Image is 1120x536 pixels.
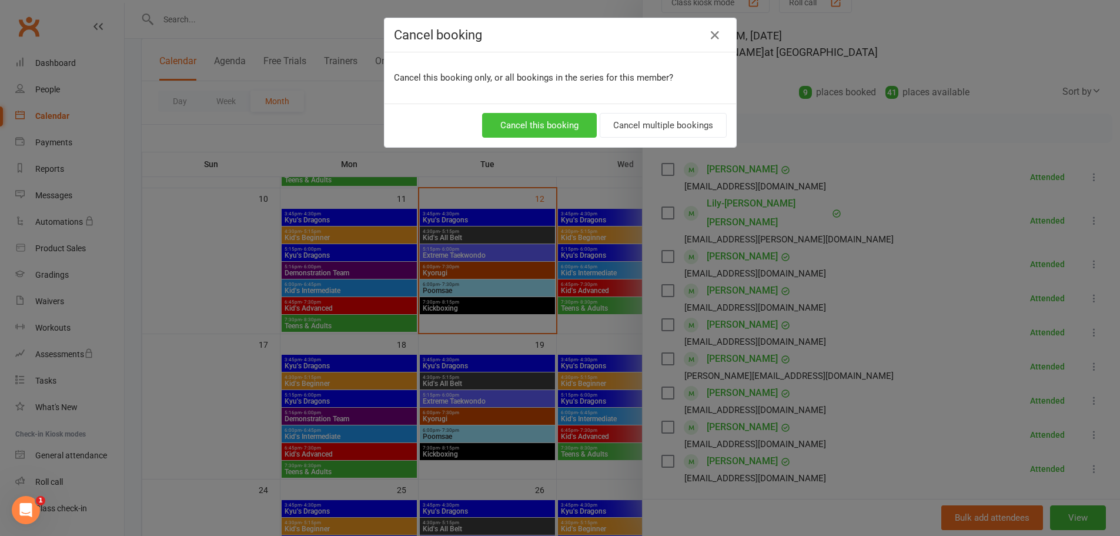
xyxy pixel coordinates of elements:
button: Cancel this booking [482,113,597,138]
button: Cancel multiple bookings [600,113,727,138]
span: 1 [36,496,45,505]
iframe: Intercom live chat [12,496,40,524]
p: Cancel this booking only, or all bookings in the series for this member? [394,71,727,85]
button: Close [706,26,724,45]
h4: Cancel booking [394,28,727,42]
